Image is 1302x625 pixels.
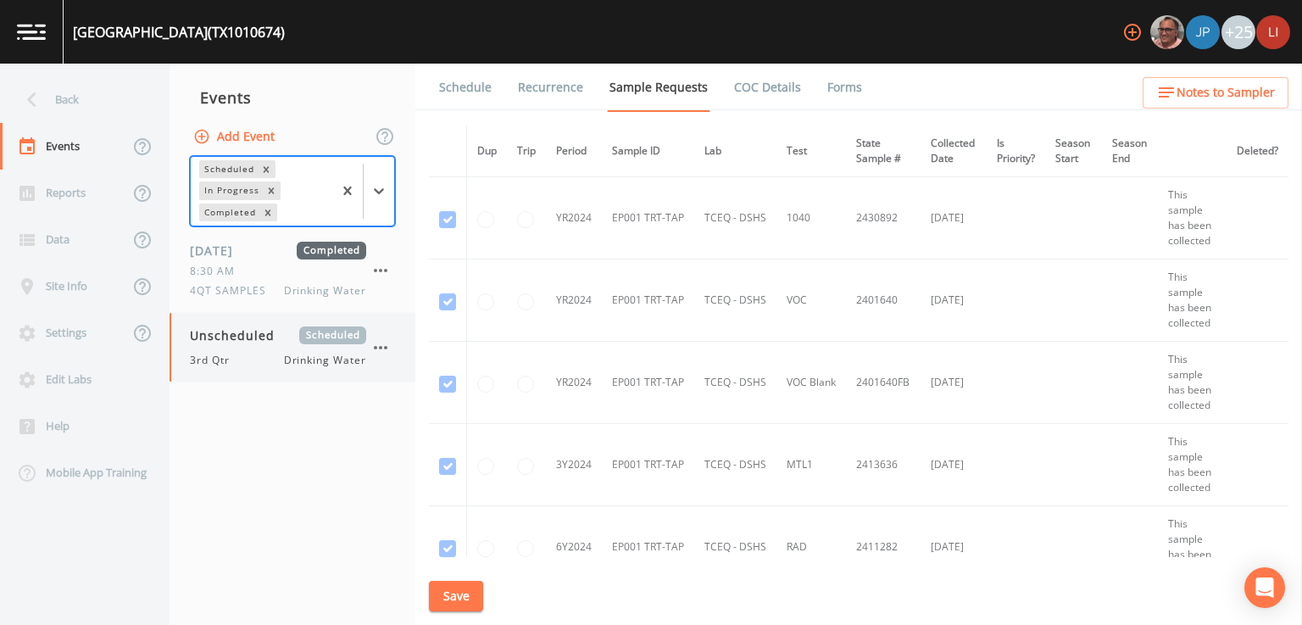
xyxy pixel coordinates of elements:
[694,424,776,506] td: TCEQ - DSHS
[1244,567,1285,608] div: Open Intercom Messenger
[257,160,275,178] div: Remove Scheduled
[437,64,494,111] a: Schedule
[1158,177,1227,259] td: This sample has been collected
[199,181,262,199] div: In Progress
[190,326,287,344] span: Unscheduled
[199,160,257,178] div: Scheduled
[776,342,846,424] td: VOC Blank
[846,506,921,589] td: 2411282
[1102,126,1158,177] th: Season End
[776,259,846,342] td: VOC
[546,259,602,342] td: YR2024
[299,326,366,344] span: Scheduled
[1186,15,1220,49] img: 41241ef155101aa6d92a04480b0d0000
[1256,15,1290,49] img: e1cb15338d9faa5df36971f19308172f
[694,126,776,177] th: Lab
[846,424,921,506] td: 2413636
[921,259,987,342] td: [DATE]
[73,22,285,42] div: [GEOGRAPHIC_DATA] (TX1010674)
[190,283,276,299] span: 4QT SAMPLES
[1158,506,1227,589] td: This sample has been collected
[846,177,921,259] td: 2430892
[776,424,846,506] td: MTL1
[1149,15,1185,49] div: Mike Franklin
[846,126,921,177] th: State Sample #
[1045,126,1102,177] th: Season Start
[284,283,366,299] span: Drinking Water
[546,177,602,259] td: YR2024
[170,313,415,382] a: UnscheduledScheduled3rd QtrDrinking Water
[467,126,508,177] th: Dup
[507,126,546,177] th: Trip
[429,581,483,612] button: Save
[1158,259,1227,342] td: This sample has been collected
[284,353,366,368] span: Drinking Water
[602,177,694,259] td: EP001 TRT-TAP
[170,76,415,119] div: Events
[602,506,694,589] td: EP001 TRT-TAP
[921,424,987,506] td: [DATE]
[694,342,776,424] td: TCEQ - DSHS
[776,177,846,259] td: 1040
[1177,82,1275,103] span: Notes to Sampler
[602,342,694,424] td: EP001 TRT-TAP
[694,506,776,589] td: TCEQ - DSHS
[262,181,281,199] div: Remove In Progress
[825,64,865,111] a: Forms
[190,121,281,153] button: Add Event
[515,64,586,111] a: Recurrence
[694,177,776,259] td: TCEQ - DSHS
[987,126,1046,177] th: Is Priority?
[1158,424,1227,506] td: This sample has been collected
[607,64,710,112] a: Sample Requests
[602,259,694,342] td: EP001 TRT-TAP
[199,204,259,221] div: Completed
[921,506,987,589] td: [DATE]
[776,126,846,177] th: Test
[546,126,602,177] th: Period
[190,264,245,279] span: 8:30 AM
[921,126,987,177] th: Collected Date
[921,342,987,424] td: [DATE]
[694,259,776,342] td: TCEQ - DSHS
[1158,342,1227,424] td: This sample has been collected
[846,259,921,342] td: 2401640
[602,126,694,177] th: Sample ID
[602,424,694,506] td: EP001 TRT-TAP
[259,204,277,221] div: Remove Completed
[190,242,245,259] span: [DATE]
[297,242,366,259] span: Completed
[776,506,846,589] td: RAD
[921,177,987,259] td: [DATE]
[546,424,602,506] td: 3Y2024
[846,342,921,424] td: 2401640FB
[732,64,804,111] a: COC Details
[1143,77,1288,109] button: Notes to Sampler
[17,24,46,40] img: logo
[170,228,415,313] a: [DATE]Completed8:30 AM4QT SAMPLESDrinking Water
[1227,126,1288,177] th: Deleted?
[1185,15,1221,49] div: Joshua gere Paul
[546,506,602,589] td: 6Y2024
[1150,15,1184,49] img: e2d790fa78825a4bb76dcb6ab311d44c
[190,353,240,368] span: 3rd Qtr
[546,342,602,424] td: YR2024
[1221,15,1255,49] div: +25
